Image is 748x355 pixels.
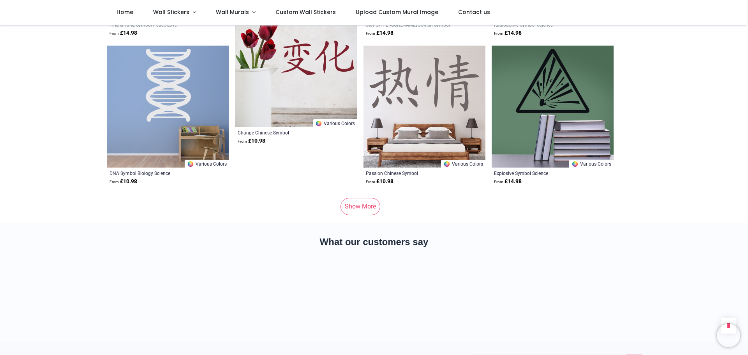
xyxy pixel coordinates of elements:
span: Custom Wall Stickers [275,8,336,16]
span: Wall Murals [216,8,249,16]
a: Various Colors [569,160,614,168]
span: From [109,31,119,35]
span: Upload Custom Mural Image [356,8,438,16]
a: Show More [340,198,380,215]
span: From [494,31,503,35]
a: Passion Chinese Symbol [366,170,460,176]
strong: £ 14.98 [494,178,522,185]
iframe: Brevo live chat [717,324,740,347]
img: Passion Chinese Symbol Wall Sticker [363,46,485,168]
span: Home [116,8,133,16]
span: Wall Stickers [153,8,189,16]
a: Various Colors [313,119,357,127]
strong: £ 10.98 [109,178,137,185]
a: Various Colors [441,160,485,168]
img: Color Wheel [187,161,194,168]
a: Change Chinese Symbol [238,129,332,136]
iframe: Customer reviews powered by Trustpilot [107,262,641,317]
img: Color Wheel [443,161,450,168]
strong: £ 10.98 [238,137,265,145]
strong: £ 14.98 [109,29,137,37]
img: Color Wheel [572,161,579,168]
img: Change Chinese Symbol Wall Sticker [235,5,357,127]
span: From [366,180,375,184]
span: From [238,139,247,143]
strong: £ 14.98 [494,29,522,37]
span: From [494,180,503,184]
span: From [109,180,119,184]
img: Explosive Symbol Science Wall Sticker [492,46,614,168]
img: DNA Symbol Biology Science Wall Sticker [107,46,229,168]
img: Color Wheel [315,120,322,127]
a: DNA Symbol Biology Science [109,170,203,176]
a: Explosive Symbol Science [494,170,588,176]
h2: What our customers say [107,235,641,249]
strong: £ 14.98 [366,29,393,37]
strong: £ 10.98 [366,178,393,185]
span: From [366,31,375,35]
span: Contact us [458,8,490,16]
a: Various Colors [185,160,229,168]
